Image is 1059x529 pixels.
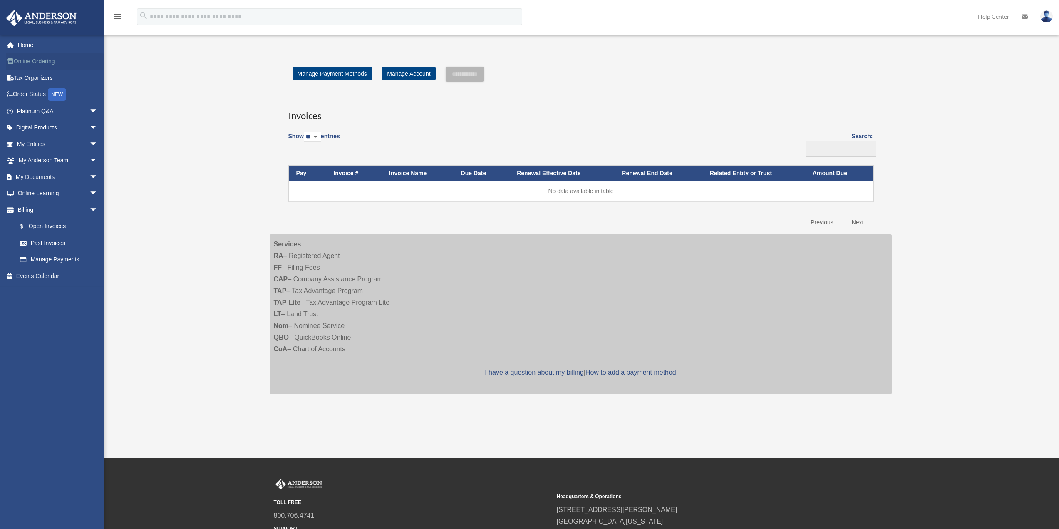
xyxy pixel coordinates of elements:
select: Showentries [304,132,321,142]
a: How to add a payment method [585,369,676,376]
a: Manage Payments [12,251,106,268]
h3: Invoices [288,102,873,122]
strong: LT [274,310,281,318]
a: Past Invoices [12,235,106,251]
strong: TAP [274,287,287,294]
img: Anderson Advisors Platinum Portal [274,479,324,490]
a: Manage Account [382,67,435,80]
th: Pay: activate to sort column descending [289,166,326,181]
th: Amount Due: activate to sort column ascending [805,166,873,181]
span: arrow_drop_down [89,185,106,202]
span: arrow_drop_down [89,103,106,120]
a: Events Calendar [6,268,110,284]
small: TOLL FREE [274,498,551,507]
th: Due Date: activate to sort column ascending [454,166,510,181]
strong: CoA [274,345,288,353]
a: $Open Invoices [12,218,102,235]
input: Search: [806,141,876,157]
a: Order StatusNEW [6,86,110,103]
span: $ [25,221,29,232]
strong: RA [274,252,283,259]
th: Invoice Name: activate to sort column ascending [382,166,454,181]
strong: QBO [274,334,289,341]
img: User Pic [1040,10,1053,22]
span: arrow_drop_down [89,152,106,169]
img: Anderson Advisors Platinum Portal [4,10,79,26]
a: [GEOGRAPHIC_DATA][US_STATE] [557,518,663,525]
span: arrow_drop_down [89,119,106,137]
p: | [274,367,888,378]
label: Search: [804,131,873,157]
div: – Registered Agent – Filing Fees – Company Assistance Program – Tax Advantage Program – Tax Advan... [270,234,892,394]
a: Previous [804,214,839,231]
a: Digital Productsarrow_drop_down [6,119,110,136]
a: Platinum Q&Aarrow_drop_down [6,103,110,119]
a: 800.706.4741 [274,512,315,519]
a: [STREET_ADDRESS][PERSON_NAME] [557,506,677,513]
strong: CAP [274,276,288,283]
a: My Entitiesarrow_drop_down [6,136,110,152]
th: Renewal End Date: activate to sort column ascending [614,166,702,181]
span: arrow_drop_down [89,136,106,153]
label: Show entries [288,131,340,150]
span: arrow_drop_down [89,169,106,186]
a: Next [846,214,870,231]
a: Manage Payment Methods [293,67,372,80]
i: menu [112,12,122,22]
a: Billingarrow_drop_down [6,201,106,218]
a: My Anderson Teamarrow_drop_down [6,152,110,169]
td: No data available in table [289,181,873,201]
div: NEW [48,88,66,101]
a: menu [112,15,122,22]
a: Online Ordering [6,53,110,70]
a: My Documentsarrow_drop_down [6,169,110,185]
span: arrow_drop_down [89,201,106,219]
th: Related Entity or Trust: activate to sort column ascending [702,166,805,181]
strong: FF [274,264,282,271]
strong: TAP-Lite [274,299,301,306]
strong: Services [274,241,301,248]
a: Home [6,37,110,53]
i: search [139,11,148,20]
small: Headquarters & Operations [557,492,834,501]
a: Tax Organizers [6,70,110,86]
a: I have a question about my billing [485,369,583,376]
strong: Nom [274,322,289,329]
a: Online Learningarrow_drop_down [6,185,110,202]
th: Invoice #: activate to sort column ascending [326,166,382,181]
th: Renewal Effective Date: activate to sort column ascending [509,166,614,181]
